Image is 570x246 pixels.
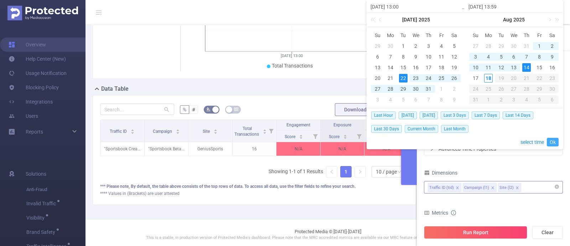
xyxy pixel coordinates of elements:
div: 16 [411,63,420,72]
th: Tue [397,30,410,41]
button: Clear [532,226,563,239]
th: Sun [371,30,384,41]
td: August 22, 2025 [533,73,546,84]
i: icon: close [456,186,459,190]
a: 2025 [418,12,431,27]
div: 29 [497,42,506,50]
a: [DATE] [401,12,418,27]
div: 5 [450,42,458,50]
td: August 6, 2025 [410,94,423,105]
th: Sat [546,30,559,41]
th: Thu [422,30,435,41]
td: July 14, 2025 [384,62,397,73]
a: Previous month (PageUp) [377,12,384,27]
input: Start date [370,2,461,11]
span: Visibility [26,215,47,220]
div: 3 [373,95,382,104]
div: 24 [424,74,433,82]
td: August 11, 2025 [482,62,495,73]
div: 2 [411,42,420,50]
span: Total Transactions [234,126,260,137]
td: August 28, 2025 [520,84,533,94]
th: Wed [508,30,520,41]
td: July 27, 2025 [371,84,384,94]
li: Next Page [354,166,366,177]
span: [DATE] [399,111,417,119]
li: Previous Page [326,166,337,177]
div: Campaign (l1) [464,183,489,192]
td: July 2, 2025 [410,41,423,51]
td: August 1, 2025 [435,84,448,94]
td: August 31, 2025 [469,94,482,105]
div: 6 [411,95,420,104]
a: Overview [9,37,46,52]
div: 20 [508,74,520,82]
button: Run Report [424,226,527,239]
td: July 28, 2025 [384,84,397,94]
td: August 20, 2025 [508,73,520,84]
span: [DATE] [420,111,438,119]
div: 25 [437,74,446,82]
i: icon: caret-up [263,128,266,130]
i: icon: caret-down [263,131,266,133]
div: 1 [482,95,495,104]
div: 20 [373,74,382,82]
div: 7 [386,52,395,61]
tspan: [DATE] 13:00 [281,54,303,58]
div: 12 [450,52,458,61]
li: Traffic ID (tid) [428,183,461,192]
td: August 9, 2025 [546,51,559,62]
a: select time [520,135,544,149]
a: Aug [502,12,513,27]
a: Integrations [9,95,53,109]
td: July 28, 2025 [482,41,495,51]
i: icon: close [491,186,494,190]
a: Reports [26,125,43,139]
div: 7 [522,52,531,61]
div: 24 [469,85,482,93]
td: July 26, 2025 [448,73,461,84]
td: August 13, 2025 [508,62,520,73]
div: 31 [424,85,433,93]
td: September 2, 2025 [495,94,508,105]
span: Last 30 Days [371,125,402,133]
span: % [183,107,186,112]
td: July 23, 2025 [410,73,423,84]
div: 2 [548,42,556,50]
span: Fr [533,32,546,39]
div: 28 [484,42,493,50]
td: July 29, 2025 [495,41,508,51]
td: August 18, 2025 [482,73,495,84]
div: Sort [263,128,267,132]
p: "Sportsbook Creative Beta" [27356] [100,142,144,156]
i: icon: right [358,170,362,174]
td: July 31, 2025 [422,84,435,94]
p: N/A [364,142,408,156]
span: Total Transactions [272,63,313,69]
td: July 3, 2025 [422,41,435,51]
span: Score [285,134,296,139]
div: 9 [450,95,458,104]
div: 5 [497,52,506,61]
div: 3 [424,42,433,50]
div: 1 [535,42,544,50]
div: 13 [509,63,518,72]
span: Last 3 Days [441,111,469,119]
td: August 8, 2025 [435,94,448,105]
td: August 9, 2025 [448,94,461,105]
td: August 1, 2025 [533,41,546,51]
span: Sa [546,32,559,39]
td: July 8, 2025 [397,51,410,62]
div: 29 [373,42,382,50]
div: 22 [533,74,546,82]
div: Sort [130,128,135,132]
td: August 24, 2025 [469,84,482,94]
div: Sort [176,128,180,132]
td: August 7, 2025 [520,51,533,62]
td: July 31, 2025 [520,41,533,51]
i: icon: caret-up [131,128,135,130]
td: July 18, 2025 [435,62,448,73]
span: Su [469,32,482,39]
div: 4 [520,95,533,104]
a: Next year (Control + right) [551,12,560,27]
